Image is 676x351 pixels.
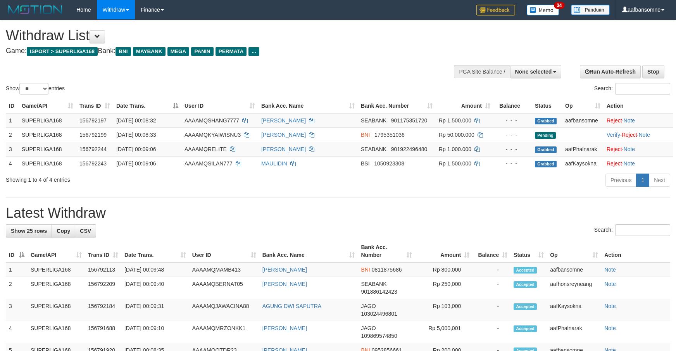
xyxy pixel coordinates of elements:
[638,132,650,138] a: Note
[116,47,131,56] span: BNI
[261,117,306,124] a: [PERSON_NAME]
[514,267,537,274] span: Accepted
[76,99,113,113] th: Trans ID: activate to sort column ascending
[361,289,397,295] span: Copy 901886142423 to clipboard
[80,228,91,234] span: CSV
[28,240,85,262] th: Game/API: activate to sort column ascending
[473,240,510,262] th: Balance: activate to sort column ascending
[261,160,287,167] a: MAULIDIN
[571,5,610,15] img: panduan.png
[261,146,306,152] a: [PERSON_NAME]
[562,113,604,128] td: aafbansomne
[439,132,474,138] span: Rp 50.000.000
[189,321,259,343] td: AAAAMQMRZONKK1
[636,174,649,187] a: 1
[607,132,620,138] a: Verify
[497,160,529,167] div: - - -
[181,99,258,113] th: User ID: activate to sort column ascending
[185,160,233,167] span: AAAAMQSILAN777
[361,146,386,152] span: SEABANK
[547,262,601,277] td: aafbansomne
[601,240,670,262] th: Action
[19,142,76,156] td: SUPERLIGA168
[532,99,562,113] th: Status
[191,47,213,56] span: PANIN
[28,262,85,277] td: SUPERLIGA168
[547,277,601,299] td: aafhonsreyneang
[6,156,19,170] td: 4
[361,333,397,339] span: Copy 109869574850 to clipboard
[604,325,616,331] a: Note
[189,240,259,262] th: User ID: activate to sort column ascending
[121,262,189,277] td: [DATE] 00:09:48
[439,160,471,167] span: Rp 1.500.000
[604,156,673,170] td: ·
[473,321,510,343] td: -
[121,240,189,262] th: Date Trans.: activate to sort column ascending
[361,132,370,138] span: BNI
[57,228,70,234] span: Copy
[19,113,76,128] td: SUPERLIGA168
[11,228,47,234] span: Show 25 rows
[258,99,358,113] th: Bank Acc. Name: activate to sort column ascending
[607,160,622,167] a: Reject
[527,5,559,15] img: Button%20Memo.svg
[436,99,493,113] th: Amount: activate to sort column ascending
[6,240,28,262] th: ID: activate to sort column descending
[116,132,156,138] span: [DATE] 00:08:33
[510,65,562,78] button: None selected
[85,321,121,343] td: 156791688
[358,240,415,262] th: Bank Acc. Number: activate to sort column ascending
[497,117,529,124] div: - - -
[594,224,670,236] label: Search:
[535,118,557,124] span: Grabbed
[116,146,156,152] span: [DATE] 00:09:06
[6,299,28,321] td: 3
[604,267,616,273] a: Note
[361,281,386,287] span: SEABANK
[391,146,427,152] span: Copy 901922496480 to clipboard
[6,277,28,299] td: 2
[121,321,189,343] td: [DATE] 00:09:10
[6,262,28,277] td: 1
[6,127,19,142] td: 2
[113,99,181,113] th: Date Trans.: activate to sort column descending
[374,132,405,138] span: Copy 1795351036 to clipboard
[85,299,121,321] td: 156792184
[248,47,259,56] span: ...
[547,240,601,262] th: Op: activate to sort column ascending
[189,277,259,299] td: AAAAMQBERNAT05
[415,277,473,299] td: Rp 250,000
[85,277,121,299] td: 156792209
[6,173,276,184] div: Showing 1 to 4 of 4 entries
[580,65,641,78] a: Run Auto-Refresh
[473,262,510,277] td: -
[497,131,529,139] div: - - -
[261,132,306,138] a: [PERSON_NAME]
[75,224,96,237] a: CSV
[547,321,601,343] td: aafPhalnarak
[415,240,473,262] th: Amount: activate to sort column ascending
[594,83,670,95] label: Search:
[535,161,557,167] span: Grabbed
[562,99,604,113] th: Op: activate to sort column ascending
[6,4,65,15] img: MOTION_logo.png
[189,262,259,277] td: AAAAMQMAMB413
[361,160,370,167] span: BSI
[262,303,321,309] a: AGUNG DWI SAPUTRA
[439,146,471,152] span: Rp 1.000.000
[554,2,564,9] span: 34
[615,224,670,236] input: Search:
[515,69,552,75] span: None selected
[514,325,537,332] span: Accepted
[510,240,547,262] th: Status: activate to sort column ascending
[185,117,239,124] span: AAAAMQSHANG7777
[361,303,376,309] span: JAGO
[259,240,358,262] th: Bank Acc. Name: activate to sort column ascending
[361,325,376,331] span: JAGO
[604,142,673,156] td: ·
[497,145,529,153] div: - - -
[79,146,107,152] span: 156792244
[615,83,670,95] input: Search:
[28,321,85,343] td: SUPERLIGA168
